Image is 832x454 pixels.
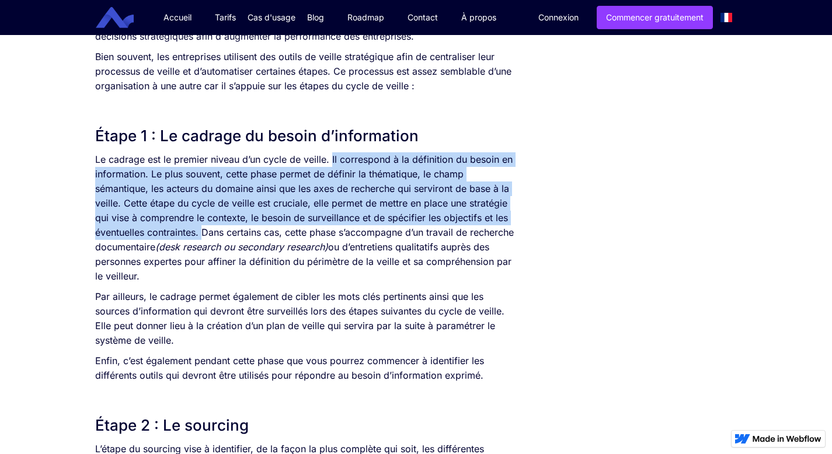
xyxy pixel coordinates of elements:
p: Enfin, c’est également pendant cette phase que vous pourrez commencer à identifier les différents... [95,354,520,383]
p: Bien souvent, les entreprises utilisent des outils de veille stratégique afin de centraliser leur... [95,50,520,93]
a: Connexion [530,6,587,29]
p: ‍ [95,99,520,114]
img: Made in Webflow [753,435,821,442]
p: ‍ [95,389,520,403]
p: Par ailleurs, le cadrage permet également de cibler les mots clés pertinents ainsi que les source... [95,289,520,348]
p: Le cadrage est le premier niveau d’un cycle de veille. Il correspond à la définition du besoin en... [95,152,520,284]
div: Cas d'usage [248,12,295,23]
h2: Étape 1 : Le cadrage du besoin d’information [95,125,520,146]
em: (desk research ou secondary research) [155,241,328,253]
a: Commencer gratuitement [597,6,713,29]
h2: Étape 2 : Le sourcing [95,415,520,436]
a: home [105,7,142,29]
